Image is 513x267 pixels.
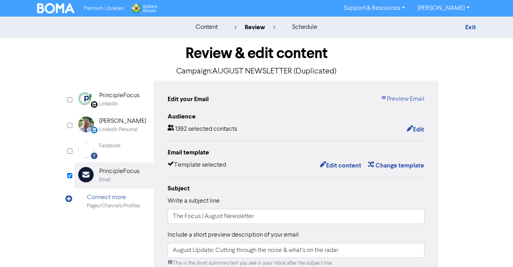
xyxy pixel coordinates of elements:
[99,176,111,184] div: Email
[130,3,157,13] img: Wolters Kluwer
[75,162,154,188] div: PrincipleFocusEmail
[75,138,154,162] div: Facebook Facebook
[338,2,411,15] a: Support & Resources
[381,94,424,104] a: Preview Email
[75,44,438,62] h1: Review & edit content
[168,196,220,206] label: Write a subject line
[84,6,124,11] span: Premium Libraries:
[319,160,362,171] button: Edit content
[99,117,146,126] div: [PERSON_NAME]
[99,167,140,176] div: PrincipleFocus
[87,202,140,210] div: Pages/Channels/Profiles
[99,126,138,133] div: LinkedIn Personal
[465,23,476,31] a: Exit
[75,66,438,77] p: Campaign: AUGUST NEWSLETTER (Duplicated)
[168,184,424,193] div: Subject
[75,188,154,214] div: Connect morePages/Channels/Profiles
[168,230,299,240] label: Include a short preview description of your email
[411,2,476,15] a: [PERSON_NAME]
[78,91,94,107] img: Linkedin
[168,259,424,267] div: This is the short summary text you see in your inbox after the subject line.
[292,23,317,32] div: schedule
[87,193,140,202] div: Connect more
[99,91,140,100] div: PrincipleFocus
[99,142,121,150] div: Facebook
[168,94,209,104] div: Edit your Email
[168,124,237,135] div: 1392 selected contacts
[234,23,275,32] div: review
[78,117,94,132] img: LinkedinPersonal
[196,23,218,32] div: content
[99,100,118,108] div: LinkedIn
[368,160,424,171] button: Change template
[168,160,226,171] div: Template selected
[406,124,424,135] button: Edit
[168,112,424,121] div: Audience
[75,112,154,138] div: LinkedinPersonal [PERSON_NAME]LinkedIn Personal
[37,3,74,13] img: BOMA Logo
[78,142,94,158] img: Facebook
[473,229,513,267] iframe: Chat Widget
[75,86,154,112] div: Linkedin PrincipleFocusLinkedIn
[168,148,424,157] div: Email template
